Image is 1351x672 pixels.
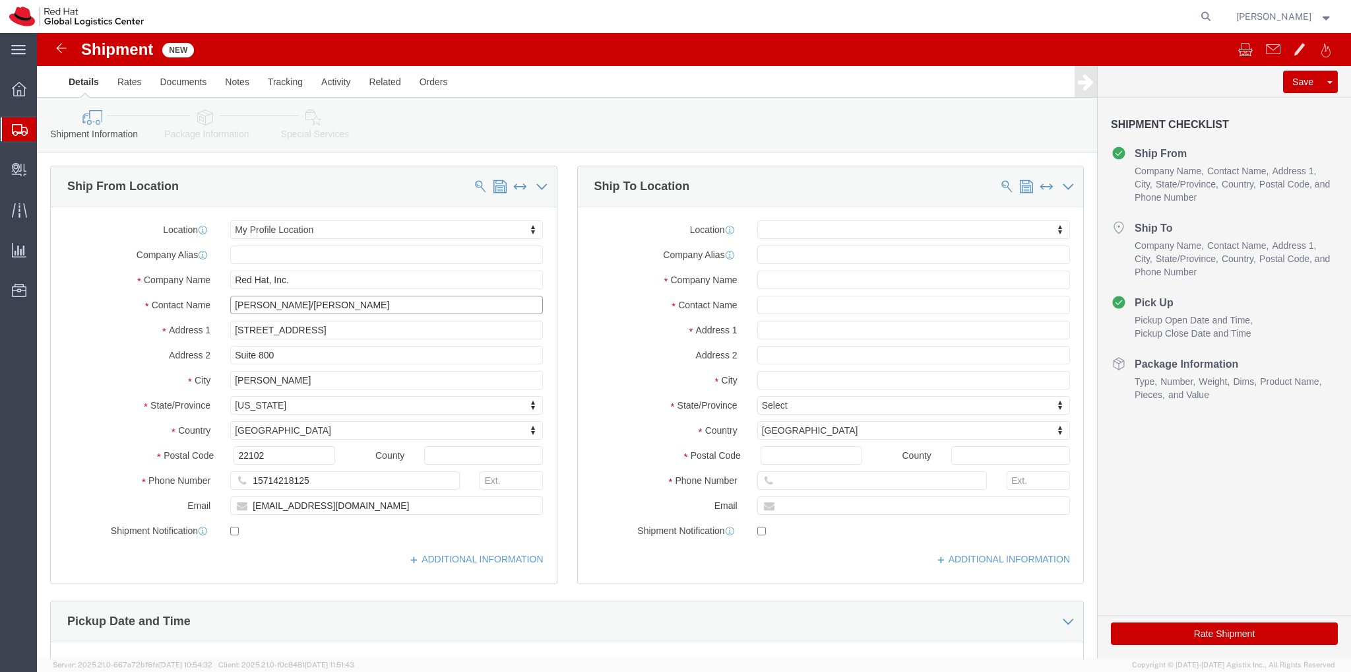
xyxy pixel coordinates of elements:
[1236,9,1311,24] span: Ali Cooper
[9,7,144,26] img: logo
[37,33,1351,658] iframe: FS Legacy Container
[1132,659,1335,671] span: Copyright © [DATE]-[DATE] Agistix Inc., All Rights Reserved
[305,661,354,669] span: [DATE] 11:51:43
[159,661,212,669] span: [DATE] 10:54:32
[1236,9,1333,24] button: [PERSON_NAME]
[53,661,212,669] span: Server: 2025.21.0-667a72bf6fa
[218,661,354,669] span: Client: 2025.21.0-f0c8481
